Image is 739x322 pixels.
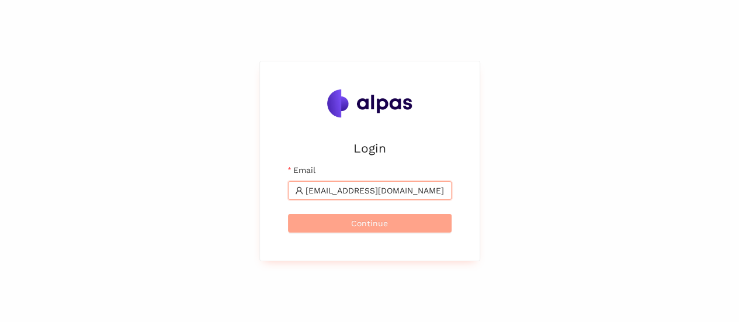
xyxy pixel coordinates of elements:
img: Alpas.ai Logo [327,89,412,117]
input: Email [306,184,445,197]
span: user [295,186,303,195]
button: Continue [288,214,452,233]
span: Continue [351,217,388,230]
h2: Login [288,139,452,158]
label: Email [288,164,315,176]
